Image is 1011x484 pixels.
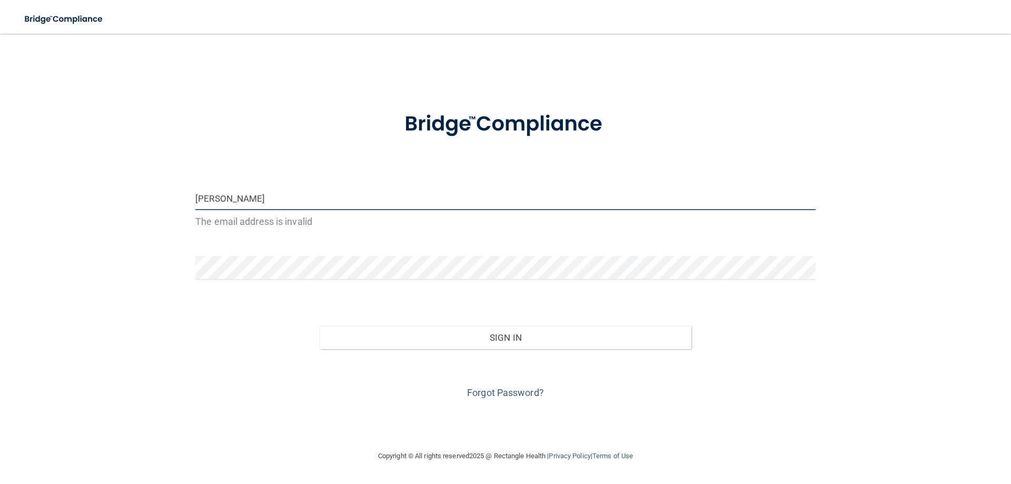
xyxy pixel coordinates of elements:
img: bridge_compliance_login_screen.278c3ca4.svg [16,8,113,30]
img: bridge_compliance_login_screen.278c3ca4.svg [383,97,628,152]
div: Copyright © All rights reserved 2025 @ Rectangle Health | | [313,439,698,473]
button: Sign In [320,326,692,349]
input: Email [195,186,816,210]
a: Privacy Policy [549,452,590,460]
a: Forgot Password? [467,387,544,398]
p: The email address is invalid [195,213,816,230]
a: Terms of Use [592,452,633,460]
